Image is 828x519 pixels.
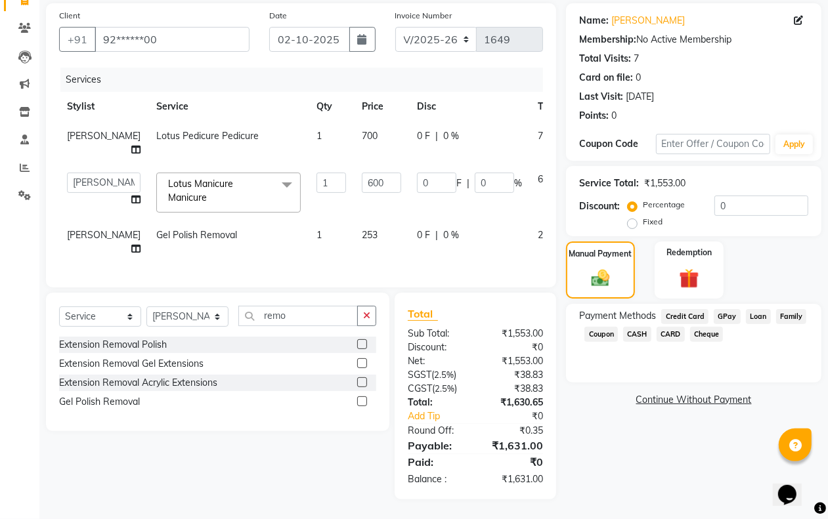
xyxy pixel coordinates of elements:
[398,472,475,486] div: Balance :
[773,467,815,506] iframe: chat widget
[156,130,259,142] span: Lotus Pedicure Pedicure
[354,92,409,121] th: Price
[489,409,553,423] div: ₹0
[514,176,522,190] span: %
[611,14,685,28] a: [PERSON_NAME]
[746,309,771,324] span: Loan
[579,71,633,85] div: Card on file:
[60,68,553,92] div: Services
[530,92,574,121] th: Total
[395,10,452,22] label: Invoice Number
[434,369,454,380] span: 2.5%
[467,176,469,190] span: |
[475,368,553,382] div: ₹38.83
[714,309,741,324] span: GPay
[443,228,459,242] span: 0 %
[362,229,378,241] span: 253
[579,14,609,28] div: Name:
[634,52,639,66] div: 7
[316,130,322,142] span: 1
[579,90,623,104] div: Last Visit:
[398,424,475,438] div: Round Off:
[59,376,217,390] div: Extension Removal Acrylic Extensions
[409,92,530,121] th: Disc
[59,92,148,121] th: Stylist
[398,454,475,470] div: Paid:
[168,178,233,203] span: Lotus Manicure Manicure
[475,327,553,341] div: ₹1,553.00
[408,369,431,381] span: SGST
[398,327,475,341] div: Sub Total:
[475,396,553,409] div: ₹1,630.65
[443,129,459,143] span: 0 %
[309,92,354,121] th: Qty
[238,306,358,326] input: Search or Scan
[59,338,167,352] div: Extension Removal Polish
[95,27,250,52] input: Search by Name/Mobile/Email/Code
[538,229,566,241] span: 265.65
[579,33,808,47] div: No Active Membership
[59,27,96,52] button: +91
[569,393,819,407] a: Continue Without Payment
[579,33,636,47] div: Membership:
[538,130,554,142] span: 735
[579,176,639,190] div: Service Total:
[408,307,438,321] span: Total
[269,10,287,22] label: Date
[59,10,80,22] label: Client
[207,192,213,203] a: x
[475,454,553,470] div: ₹0
[538,173,554,185] span: 630
[398,396,475,409] div: Total:
[586,268,615,289] img: _cash.svg
[776,309,807,324] span: Family
[148,92,309,121] th: Service
[623,327,651,342] span: CASH
[475,472,553,486] div: ₹1,631.00
[417,129,430,143] span: 0 F
[67,130,141,142] span: [PERSON_NAME]
[584,327,618,342] span: Coupon
[475,424,553,438] div: ₹0.35
[579,52,631,66] div: Total Visits:
[398,368,475,382] div: ( )
[67,229,141,241] span: [PERSON_NAME]
[59,357,204,371] div: Extension Removal Gel Extensions
[626,90,654,104] div: [DATE]
[456,176,462,190] span: F
[579,309,656,323] span: Payment Methods
[579,109,609,123] div: Points:
[475,354,553,368] div: ₹1,553.00
[475,438,553,453] div: ₹1,631.00
[636,71,641,85] div: 0
[156,229,237,241] span: Gel Polish Removal
[690,327,724,342] span: Cheque
[666,247,712,259] label: Redemption
[579,137,655,151] div: Coupon Code
[398,341,475,354] div: Discount:
[475,382,553,396] div: ₹38.83
[417,228,430,242] span: 0 F
[644,176,686,190] div: ₹1,553.00
[643,216,663,228] label: Fixed
[398,382,475,396] div: ( )
[398,354,475,368] div: Net:
[661,309,708,324] span: Credit Card
[435,129,438,143] span: |
[673,266,705,291] img: _gift.svg
[643,199,685,211] label: Percentage
[611,109,617,123] div: 0
[475,341,553,354] div: ₹0
[362,130,378,142] span: 700
[656,134,770,154] input: Enter Offer / Coupon Code
[579,199,620,213] div: Discount:
[569,248,632,260] label: Manual Payment
[657,327,685,342] span: CARD
[316,229,322,241] span: 1
[59,395,140,409] div: Gel Polish Removal
[435,383,454,394] span: 2.5%
[435,228,438,242] span: |
[398,438,475,453] div: Payable:
[408,383,432,394] span: CGST
[775,135,813,154] button: Apply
